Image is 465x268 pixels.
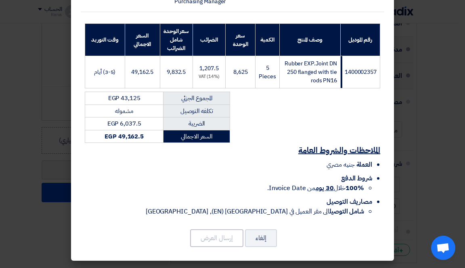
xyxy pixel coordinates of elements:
[329,207,364,216] strong: شامل التوصيل
[94,68,115,76] span: (3-5) أيام
[163,130,230,143] td: السعر الاجمالي
[233,68,248,76] span: 8,625
[85,24,125,56] th: وقت التوريد
[160,24,193,56] th: سعر الوحدة شامل الضرائب
[115,107,133,115] span: مشموله
[279,24,340,56] th: وصف المنتج
[131,68,153,76] span: 49,162.5
[125,24,160,56] th: السعر الاجمالي
[245,229,277,247] button: إلغاء
[327,160,354,170] span: جنيه مصري
[356,160,372,170] span: العملة
[167,68,186,76] span: 9,832.5
[259,64,276,81] span: 5 Pieces
[341,174,372,183] span: شروط الدفع
[105,132,144,141] strong: EGP 49,162.5
[107,119,141,128] span: EGP 6,037.5
[346,183,364,193] strong: 100%
[193,24,225,56] th: الضرائب
[285,59,337,85] span: Rubber EXP.Joint DN 250 flanged with tie rods PN16
[340,24,380,56] th: رقم الموديل
[327,197,372,207] span: مصاريف التوصيل
[340,56,380,88] td: 1400002357
[199,64,218,73] span: 1,207.5
[267,183,364,193] span: خلال من Invoice Date.
[316,183,333,193] u: 30 يوم
[85,207,364,216] li: الى مقر العميل في [GEOGRAPHIC_DATA] (EN), [GEOGRAPHIC_DATA]
[163,105,230,117] td: تكلفه التوصيل
[298,144,380,156] u: الملاحظات والشروط العامة
[256,24,279,56] th: الكمية
[196,73,222,80] div: (14%) VAT
[190,229,243,247] button: إرسال العرض
[226,24,256,56] th: سعر الوحدة
[163,117,230,130] td: الضريبة
[85,92,163,105] td: EGP 43,125
[431,236,455,260] div: Open chat
[163,92,230,105] td: المجموع الجزئي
